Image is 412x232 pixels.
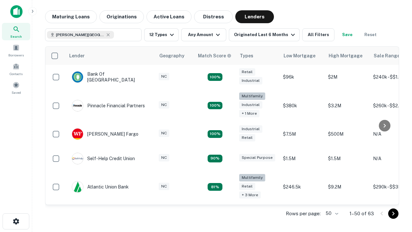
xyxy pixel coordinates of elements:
[2,23,30,40] a: Search
[194,10,233,23] button: Distress
[239,101,262,109] div: Industrial
[72,100,83,111] img: picture
[72,153,83,164] img: picture
[208,155,222,162] div: Matching Properties: 11, hasApolloMatch: undefined
[181,28,226,41] button: Any Amount
[159,73,169,80] div: NC
[159,183,169,190] div: NC
[235,10,274,23] button: Lenders
[159,130,169,137] div: NC
[325,65,370,89] td: $2M
[239,110,259,117] div: + 1 more
[12,90,21,95] span: Saved
[325,146,370,171] td: $1.5M
[159,52,184,60] div: Geography
[144,28,179,41] button: 12 Types
[325,89,370,122] td: $3.2M
[56,32,104,38] span: [PERSON_NAME][GEOGRAPHIC_DATA], [GEOGRAPHIC_DATA]
[325,122,370,146] td: $500M
[10,34,22,39] span: Search
[284,52,315,60] div: Low Mortgage
[99,10,144,23] button: Originations
[72,72,83,82] img: picture
[208,183,222,191] div: Matching Properties: 10, hasApolloMatch: undefined
[240,52,253,60] div: Types
[72,71,149,83] div: Bank Of [GEOGRAPHIC_DATA]
[374,52,400,60] div: Sale Range
[239,125,262,133] div: Industrial
[72,129,83,140] img: picture
[159,101,169,109] div: NC
[239,92,265,100] div: Multifamily
[239,68,255,76] div: Retail
[286,210,321,217] p: Rows per page:
[388,208,398,219] button: Go to next page
[8,53,24,58] span: Borrowers
[280,89,325,122] td: $380k
[380,160,412,191] iframe: Chat Widget
[72,128,138,140] div: [PERSON_NAME] Fargo
[302,28,334,41] button: All Filters
[159,154,169,161] div: NC
[69,52,85,60] div: Lender
[229,28,300,41] button: Originated Last 6 Months
[280,171,325,203] td: $246.5k
[2,79,30,96] a: Saved
[239,134,255,141] div: Retail
[10,71,23,76] span: Contacts
[72,181,129,193] div: Atlantic Union Bank
[198,52,231,59] div: Capitalize uses an advanced AI algorithm to match your search with the best lender. The match sco...
[280,146,325,171] td: $1.5M
[360,28,381,41] button: Reset
[239,183,255,190] div: Retail
[2,42,30,59] a: Borrowers
[208,102,222,110] div: Matching Properties: 22, hasApolloMatch: undefined
[2,60,30,78] a: Contacts
[146,10,192,23] button: Active Loans
[329,52,362,60] div: High Mortgage
[239,77,262,84] div: Industrial
[280,65,325,89] td: $96k
[72,100,145,111] div: Pinnacle Financial Partners
[325,171,370,203] td: $9.2M
[280,47,325,65] th: Low Mortgage
[280,122,325,146] td: $7.5M
[350,210,374,217] p: 1–50 of 63
[323,209,339,218] div: 50
[198,52,230,59] h6: Match Score
[239,174,265,181] div: Multifamily
[10,5,23,18] img: capitalize-icon.png
[72,181,83,192] img: picture
[72,153,135,164] div: Self-help Credit Union
[239,154,275,161] div: Special Purpose
[325,47,370,65] th: High Mortgage
[155,47,194,65] th: Geography
[65,47,155,65] th: Lender
[234,31,297,39] div: Originated Last 6 Months
[236,47,280,65] th: Types
[194,47,236,65] th: Capitalize uses an advanced AI algorithm to match your search with the best lender. The match sco...
[208,130,222,138] div: Matching Properties: 14, hasApolloMatch: undefined
[239,191,261,199] div: + 3 more
[208,73,222,81] div: Matching Properties: 15, hasApolloMatch: undefined
[337,28,358,41] button: Save your search to get updates of matches that match your search criteria.
[45,10,97,23] button: Maturing Loans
